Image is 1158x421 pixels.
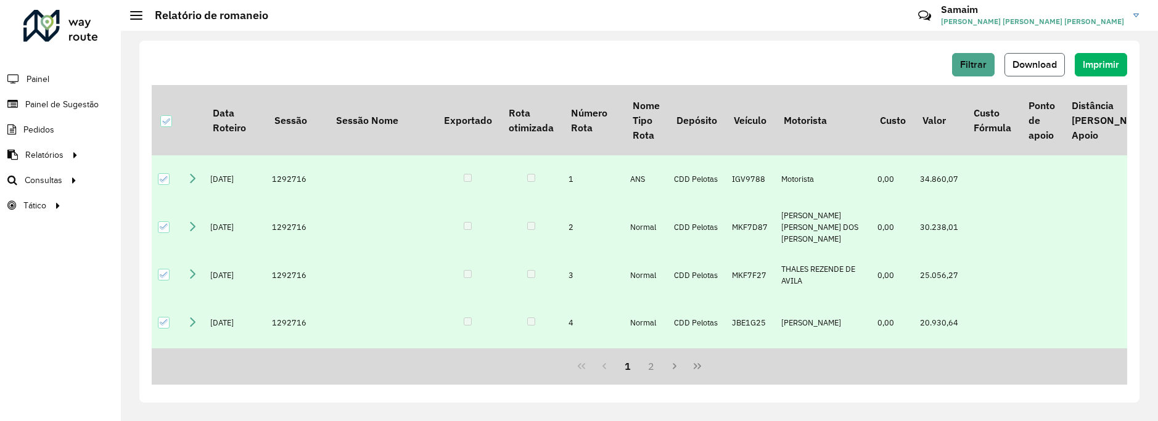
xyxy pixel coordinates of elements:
td: MKF7D87 [726,203,775,251]
th: Data Roteiro [204,85,266,155]
th: Número Rota [562,85,624,155]
td: 0,00 [871,155,914,203]
span: Painel [27,73,49,86]
td: CDD Pelotas [668,155,725,203]
td: 25.056,27 [914,251,965,299]
span: Imprimir [1083,59,1119,70]
span: Consultas [25,174,62,187]
th: Exportado [435,85,500,155]
td: IGV9788 [726,155,775,203]
td: 1292716 [266,203,327,251]
td: 3 [562,251,624,299]
td: [DATE] [204,299,266,347]
td: 34.860,07 [914,155,965,203]
th: Custo Fórmula [965,85,1019,155]
td: [DATE] [204,347,266,395]
button: Download [1004,53,1065,76]
th: Custo [871,85,914,155]
h3: Samaim [941,4,1124,15]
td: 0,00 [871,347,914,395]
span: [PERSON_NAME] [PERSON_NAME] [PERSON_NAME] [941,16,1124,27]
td: 30.238,01 [914,203,965,251]
td: [PERSON_NAME] [775,299,871,347]
button: Next Page [663,354,686,378]
td: Normal [624,203,668,251]
td: MKF7C37 [726,347,775,395]
button: Last Page [686,354,709,378]
td: ANS [624,155,668,203]
span: Pedidos [23,123,54,136]
td: 0,00 [871,299,914,347]
td: 2 [562,203,624,251]
td: 0,00 [871,203,914,251]
td: [DATE] [204,155,266,203]
button: Filtrar [952,53,995,76]
th: Ponto de apoio [1020,85,1063,155]
td: [DATE] [204,203,266,251]
span: Painel de Sugestão [25,98,99,111]
td: [DATE] [204,251,266,299]
td: CDD Pelotas [668,347,725,395]
th: Nome Tipo Rota [624,85,668,155]
td: CDD Pelotas [668,251,725,299]
td: 1 [562,155,624,203]
td: Normal [624,299,668,347]
td: THALES REZENDE DE AVILA [775,251,871,299]
td: 1292716 [266,347,327,395]
button: Imprimir [1075,53,1127,76]
td: 4 [562,299,624,347]
th: Valor [914,85,965,155]
td: JBE1G25 [726,299,775,347]
td: 20.930,64 [914,299,965,347]
td: [PERSON_NAME] [PERSON_NAME] DOS [PERSON_NAME] [775,203,871,251]
td: 5 [562,347,624,395]
td: 29.760,81 [914,347,965,395]
td: CDD Pelotas [668,299,725,347]
td: 1292716 [266,155,327,203]
a: Contato Rápido [911,2,938,29]
td: Normal [624,347,668,395]
th: Depósito [668,85,725,155]
td: Motorista [775,155,871,203]
button: 1 [616,354,639,378]
span: Relatórios [25,149,64,161]
th: Sessão Nome [327,85,435,155]
span: Tático [23,199,46,212]
td: MKF7F27 [726,251,775,299]
span: Filtrar [960,59,987,70]
th: Motorista [775,85,871,155]
td: 1292716 [266,299,327,347]
th: Veículo [726,85,775,155]
th: Rota otimizada [500,85,562,155]
td: Normal [624,251,668,299]
td: 1292716 [266,251,327,299]
td: 0,00 [871,251,914,299]
td: CDD Pelotas [668,203,725,251]
td: [PERSON_NAME] [PERSON_NAME] [775,347,871,395]
span: Download [1012,59,1057,70]
th: Sessão [266,85,327,155]
h2: Relatório de romaneio [142,9,268,22]
button: 2 [639,354,663,378]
